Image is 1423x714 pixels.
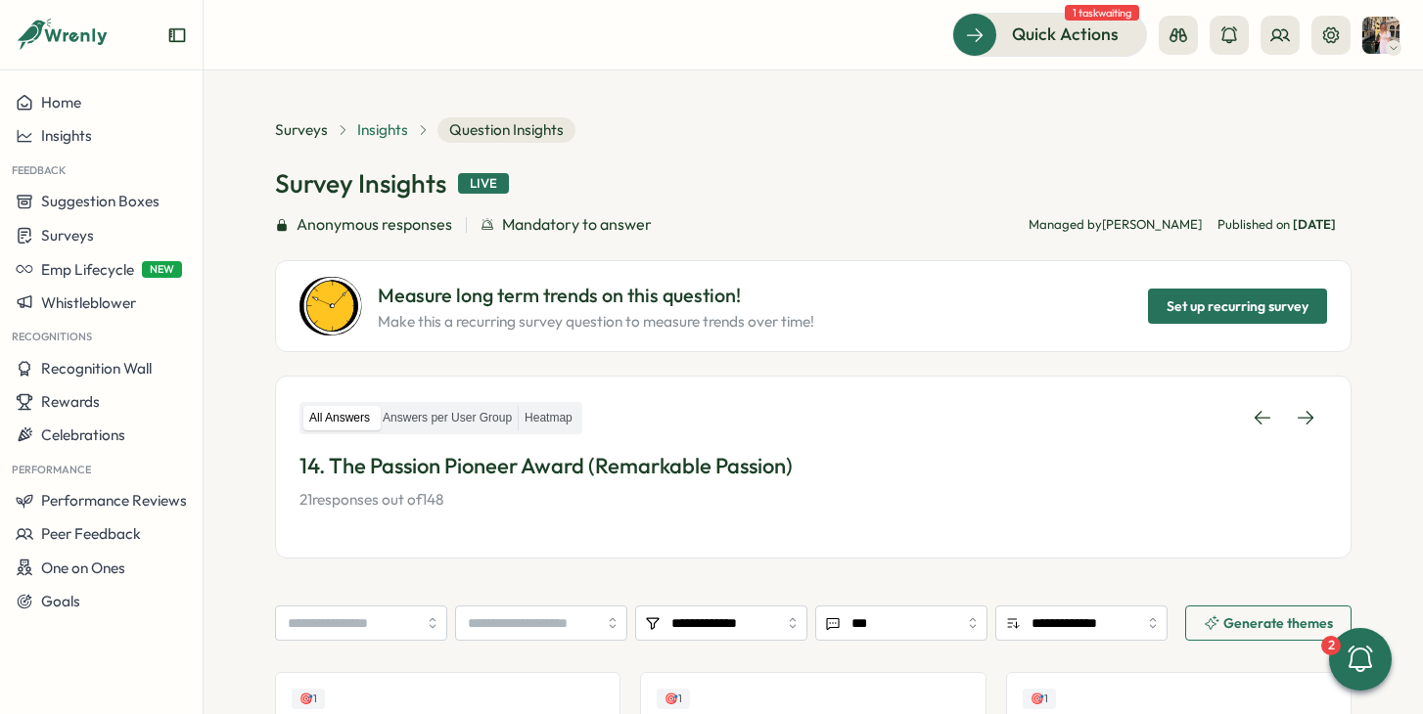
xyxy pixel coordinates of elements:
span: Home [41,93,81,112]
img: Hannah Saunders [1362,17,1400,54]
button: Expand sidebar [167,25,187,45]
span: Rewards [41,392,100,411]
button: Quick Actions [952,13,1147,56]
span: 1 task waiting [1065,5,1139,21]
span: Whistleblower [41,293,136,312]
span: Surveys [41,226,94,245]
span: Published on [1217,216,1336,234]
span: Generate themes [1223,616,1333,630]
span: NEW [142,261,182,278]
span: Set up recurring survey [1167,290,1308,323]
span: Emp Lifecycle [41,260,134,279]
label: Answers per User Group [377,406,518,430]
span: One on Ones [41,558,125,577]
label: All Answers [303,406,376,430]
span: Quick Actions [1012,22,1119,47]
button: Generate themes [1185,605,1352,641]
p: Make this a recurring survey question to measure trends over time! [378,311,814,333]
span: Performance Reviews [41,491,187,510]
a: Insights [357,119,408,141]
p: Measure long term trends on this question! [378,281,814,311]
a: Surveys [275,119,328,141]
h1: Survey Insights [275,166,446,201]
span: Goals [41,592,80,610]
span: Recognition Wall [41,359,152,378]
span: [DATE] [1293,216,1336,232]
div: Live [458,173,509,195]
span: Suggestion Boxes [41,192,160,210]
span: Insights [41,126,92,145]
label: Heatmap [519,406,578,430]
span: Anonymous responses [297,212,452,237]
span: Peer Feedback [41,524,141,543]
span: Celebrations [41,425,125,444]
span: Question Insights [437,117,575,143]
p: 14. The Passion Pioneer Award (Remarkable Passion) [299,451,1327,481]
p: 21 responses out of 148 [299,489,1327,511]
span: [PERSON_NAME] [1102,216,1202,232]
div: Upvotes [292,689,325,709]
div: 2 [1321,636,1341,655]
div: Upvotes [1023,689,1056,709]
div: Upvotes [657,689,690,709]
p: Managed by [1029,216,1202,234]
span: Mandatory to answer [502,212,652,237]
button: 2 [1329,628,1392,691]
button: Set up recurring survey [1148,289,1327,324]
